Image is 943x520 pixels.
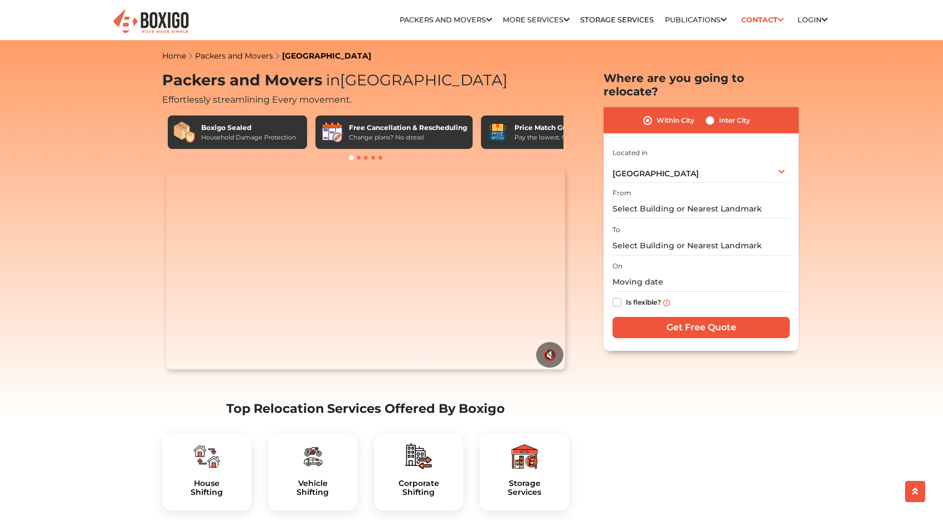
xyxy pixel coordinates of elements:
h5: Corporate Shifting [383,479,454,498]
label: From [613,188,631,198]
a: StorageServices [489,479,560,498]
div: Pay the lowest. Guaranteed! [514,133,599,142]
video: Your browser does not support the video tag. [166,170,565,369]
h5: Storage Services [489,479,560,498]
a: CorporateShifting [383,479,454,498]
button: 🔇 [536,342,563,368]
a: HouseShifting [171,479,242,498]
img: Price Match Guarantee [487,121,509,143]
img: boxigo_packers_and_movers_plan [299,443,326,470]
a: Packers and Movers [400,16,492,24]
a: Home [162,51,186,61]
div: Price Match Guarantee [514,123,599,133]
a: More services [503,16,570,24]
label: Is flexible? [626,296,661,307]
img: Boxigo Sealed [173,121,196,143]
span: [GEOGRAPHIC_DATA] [613,168,699,179]
a: Contact [737,11,787,28]
a: Storage Services [580,16,654,24]
label: Within City [657,114,694,127]
input: Get Free Quote [613,317,790,338]
span: in [326,71,340,89]
label: On [613,261,623,271]
h1: Packers and Movers [162,71,569,90]
img: boxigo_packers_and_movers_plan [511,443,538,470]
h2: Where are you going to relocate? [604,71,799,98]
img: boxigo_packers_and_movers_plan [405,443,432,470]
span: Effortlessly streamlining Every movement. [162,94,352,105]
img: boxigo_packers_and_movers_plan [193,443,220,470]
img: info [663,300,670,306]
img: Free Cancellation & Rescheduling [321,121,343,143]
h5: Vehicle Shifting [277,479,348,498]
div: Household Damage Protection [201,133,296,142]
label: Inter City [719,114,750,127]
div: Change plans? No stress! [349,133,467,142]
img: Boxigo [112,8,190,36]
div: Boxigo Sealed [201,123,296,133]
span: [GEOGRAPHIC_DATA] [322,71,508,89]
a: Packers and Movers [195,51,273,61]
input: Select Building or Nearest Landmark [613,236,790,256]
input: Select Building or Nearest Landmark [613,199,790,219]
label: Located in [613,148,648,158]
h5: House Shifting [171,479,242,498]
h2: Top Relocation Services Offered By Boxigo [162,401,569,416]
a: [GEOGRAPHIC_DATA] [282,51,371,61]
label: To [613,225,620,235]
div: Free Cancellation & Rescheduling [349,123,467,133]
input: Moving date [613,272,790,292]
a: Login [798,16,828,24]
a: Publications [665,16,727,24]
a: VehicleShifting [277,479,348,498]
button: scroll up [905,481,925,502]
